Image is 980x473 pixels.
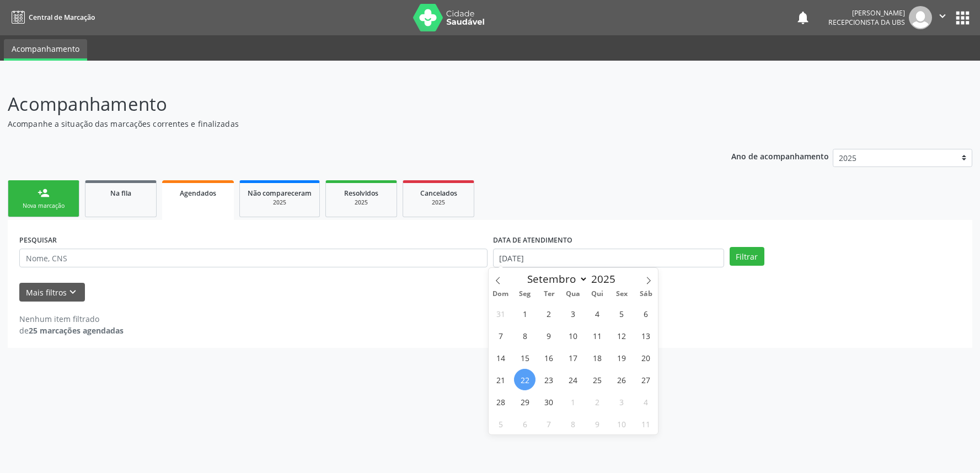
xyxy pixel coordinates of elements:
span: Outubro 2, 2025 [587,391,608,412]
span: Outubro 4, 2025 [635,391,657,412]
span: Outubro 3, 2025 [611,391,633,412]
span: Setembro 13, 2025 [635,325,657,346]
p: Acompanhe a situação das marcações correntes e finalizadas [8,118,683,130]
i:  [936,10,949,22]
span: Setembro 18, 2025 [587,347,608,368]
span: Resolvidos [344,189,378,198]
span: Setembro 4, 2025 [587,303,608,324]
span: Setembro 10, 2025 [563,325,584,346]
button: Mais filtroskeyboard_arrow_down [19,283,85,302]
div: Nenhum item filtrado [19,313,124,325]
span: Setembro 6, 2025 [635,303,657,324]
span: Setembro 8, 2025 [514,325,535,346]
span: Outubro 1, 2025 [563,391,584,412]
button: apps [953,8,972,28]
input: Selecione um intervalo [493,249,724,267]
span: Outubro 9, 2025 [587,413,608,434]
button:  [932,6,953,29]
span: Recepcionista da UBS [828,18,905,27]
span: Na fila [110,189,131,198]
input: Nome, CNS [19,249,488,267]
span: Agendados [180,189,216,198]
span: Setembro 9, 2025 [538,325,560,346]
button: notifications [795,10,811,25]
span: Sáb [634,291,658,298]
div: 2025 [248,198,312,207]
span: Setembro 17, 2025 [563,347,584,368]
span: Outubro 5, 2025 [490,413,511,434]
span: Setembro 2, 2025 [538,303,560,324]
span: Seg [513,291,537,298]
span: Setembro 12, 2025 [611,325,633,346]
img: img [909,6,932,29]
span: Setembro 20, 2025 [635,347,657,368]
span: Setembro 25, 2025 [587,369,608,390]
span: Setembro 3, 2025 [563,303,584,324]
span: Sex [609,291,634,298]
span: Setembro 30, 2025 [538,391,560,412]
span: Setembro 19, 2025 [611,347,633,368]
span: Outubro 10, 2025 [611,413,633,434]
span: Central de Marcação [29,13,95,22]
div: person_add [38,187,50,199]
span: Outubro 11, 2025 [635,413,657,434]
span: Setembro 26, 2025 [611,369,633,390]
strong: 25 marcações agendadas [29,325,124,336]
span: Setembro 7, 2025 [490,325,511,346]
a: Acompanhamento [4,39,87,61]
div: 2025 [334,198,389,207]
div: Nova marcação [16,202,71,210]
label: PESQUISAR [19,232,57,249]
input: Year [588,272,624,286]
i: keyboard_arrow_down [67,286,79,298]
span: Setembro 16, 2025 [538,347,560,368]
span: Não compareceram [248,189,312,198]
span: Setembro 29, 2025 [514,391,535,412]
span: Setembro 22, 2025 [514,369,535,390]
span: Qua [561,291,586,298]
p: Ano de acompanhamento [731,149,829,163]
span: Agosto 31, 2025 [490,303,511,324]
span: Dom [489,291,513,298]
a: Central de Marcação [8,8,95,26]
span: Setembro 27, 2025 [635,369,657,390]
span: Setembro 23, 2025 [538,369,560,390]
span: Qui [585,291,609,298]
span: Setembro 5, 2025 [611,303,633,324]
span: Setembro 24, 2025 [563,369,584,390]
button: Filtrar [730,247,764,266]
span: Outubro 6, 2025 [514,413,535,434]
div: [PERSON_NAME] [828,8,905,18]
select: Month [522,271,588,287]
span: Setembro 11, 2025 [587,325,608,346]
div: de [19,325,124,336]
span: Setembro 28, 2025 [490,391,511,412]
div: 2025 [411,198,466,207]
p: Acompanhamento [8,90,683,118]
span: Setembro 15, 2025 [514,347,535,368]
span: Outubro 8, 2025 [563,413,584,434]
span: Outubro 7, 2025 [538,413,560,434]
span: Setembro 14, 2025 [490,347,511,368]
span: Cancelados [420,189,457,198]
span: Setembro 21, 2025 [490,369,511,390]
label: DATA DE ATENDIMENTO [493,232,572,249]
span: Setembro 1, 2025 [514,303,535,324]
span: Ter [537,291,561,298]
